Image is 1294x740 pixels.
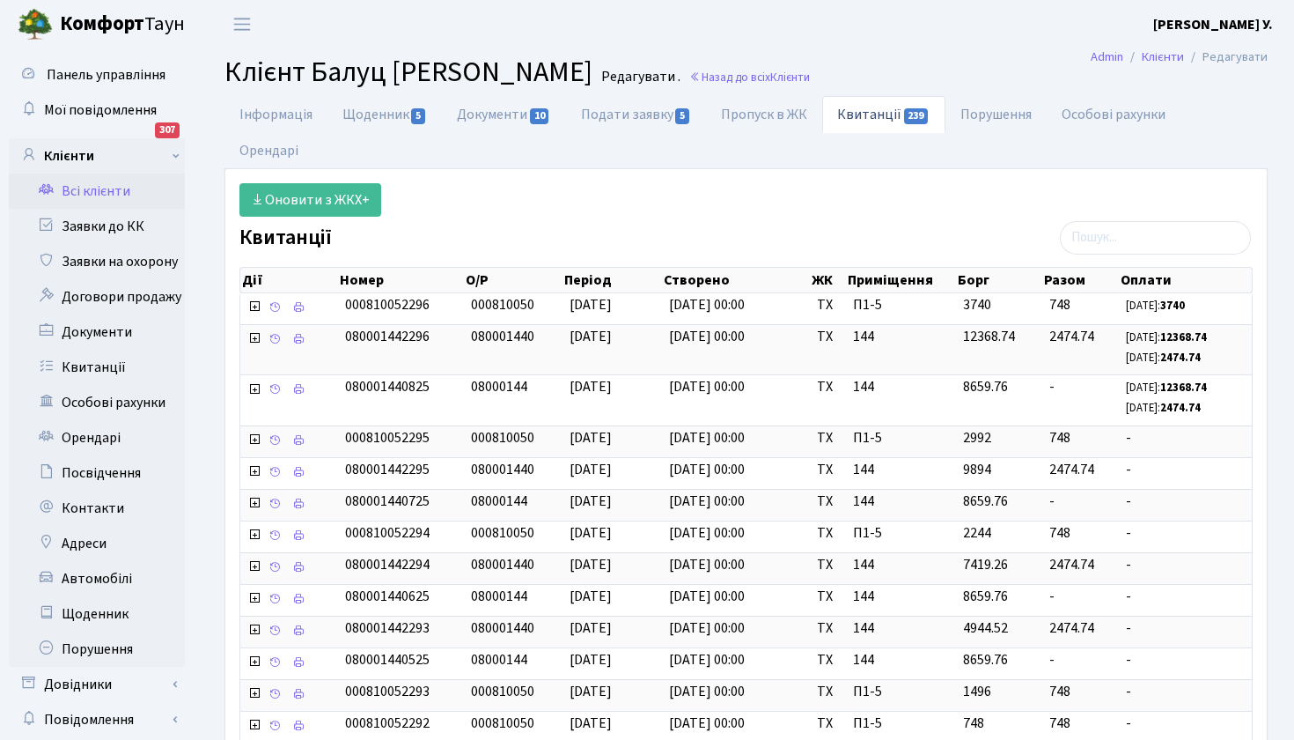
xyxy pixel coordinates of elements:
span: [DATE] [570,492,612,511]
div: 307 [155,122,180,138]
a: Автомобілі [9,561,185,596]
th: Номер [338,268,464,292]
span: 8659.76 [963,377,1008,396]
img: logo.png [18,7,53,42]
a: Особові рахунки [9,385,185,420]
span: 000810052296 [345,295,430,314]
span: - [1126,523,1245,544]
span: ТХ [817,618,840,639]
span: 1496 [963,682,991,701]
span: ТХ [817,492,840,512]
span: 8659.76 [963,587,1008,606]
a: Заявки на охорону [9,244,185,279]
a: Довідники [9,667,185,702]
span: 144 [853,460,949,480]
span: [DATE] 00:00 [669,460,745,479]
span: 748 [963,714,984,733]
a: Порушення [945,96,1047,133]
span: 000810050 [471,428,534,448]
span: 3740 [963,295,991,314]
span: 080001442295 [345,460,430,479]
a: Документи [442,96,565,133]
span: ТХ [817,682,840,702]
span: [DATE] [570,714,612,733]
span: [DATE] [570,650,612,670]
span: 144 [853,377,949,397]
span: ТХ [817,714,840,734]
a: Договори продажу [9,279,185,314]
th: Борг [956,268,1041,292]
span: Мої повідомлення [44,100,157,120]
span: 8659.76 [963,650,1008,670]
span: 080001442294 [345,555,430,574]
span: [DATE] 00:00 [669,682,745,701]
span: 144 [853,327,949,347]
nav: breadcrumb [1064,39,1294,76]
span: [DATE] 00:00 [669,295,745,314]
small: Редагувати . [598,69,680,85]
a: Інформація [224,96,327,133]
span: 748 [1049,295,1070,314]
span: 10 [530,108,549,124]
span: - [1126,492,1245,512]
span: 080001440625 [345,587,430,606]
a: Орендарі [9,420,185,455]
a: Щоденник [9,596,185,632]
a: Оновити з ЖКХ+ [239,183,381,217]
b: [PERSON_NAME] У. [1153,15,1273,34]
button: Переключити навігацію [220,10,264,39]
span: 08000144 [471,492,527,511]
span: 8659.76 [963,492,1008,511]
span: ТХ [817,650,840,670]
b: 2474.74 [1160,350,1201,366]
th: Створено [662,268,810,292]
b: 3740 [1160,298,1185,314]
input: Пошук... [1060,221,1251,255]
b: 12368.74 [1160,380,1207,396]
span: [DATE] 00:00 [669,714,745,733]
span: 2244 [963,523,991,543]
span: [DATE] 00:00 [669,492,745,511]
span: 000810050 [471,682,534,701]
a: Назад до всіхКлієнти [689,69,810,85]
a: Admin [1091,48,1123,66]
span: 080001440 [471,618,534,638]
span: 2474.74 [1049,618,1094,638]
span: 080001440 [471,460,534,479]
span: 748 [1049,682,1070,701]
span: [DATE] [570,555,612,574]
span: 239 [904,108,929,124]
th: Разом [1042,268,1119,292]
span: 080001442293 [345,618,430,638]
b: 2474.74 [1160,400,1201,416]
span: 2992 [963,428,991,448]
span: - [1049,492,1055,511]
span: [DATE] 00:00 [669,377,745,396]
span: 080001442296 [345,327,430,346]
a: Заявки до КК [9,209,185,244]
span: ТХ [817,377,840,397]
span: 000810050 [471,523,534,543]
span: 748 [1049,714,1070,733]
span: 2474.74 [1049,327,1094,346]
span: [DATE] [570,295,612,314]
span: 12368.74 [963,327,1015,346]
span: 080001440525 [345,650,430,670]
th: О/Р [464,268,562,292]
small: [DATE]: [1126,380,1207,396]
span: ТХ [817,523,840,544]
span: 000810050 [471,295,534,314]
span: 144 [853,650,949,670]
span: ТХ [817,587,840,607]
a: Всі клієнти [9,174,185,209]
span: 748 [1049,428,1070,448]
span: 748 [1049,523,1070,543]
b: Комфорт [60,10,144,38]
span: 144 [853,555,949,575]
small: [DATE]: [1126,298,1185,314]
span: [DATE] 00:00 [669,523,745,543]
span: [DATE] 00:00 [669,555,745,574]
span: ТХ [817,428,840,448]
span: [DATE] [570,587,612,606]
a: Контакти [9,491,185,526]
